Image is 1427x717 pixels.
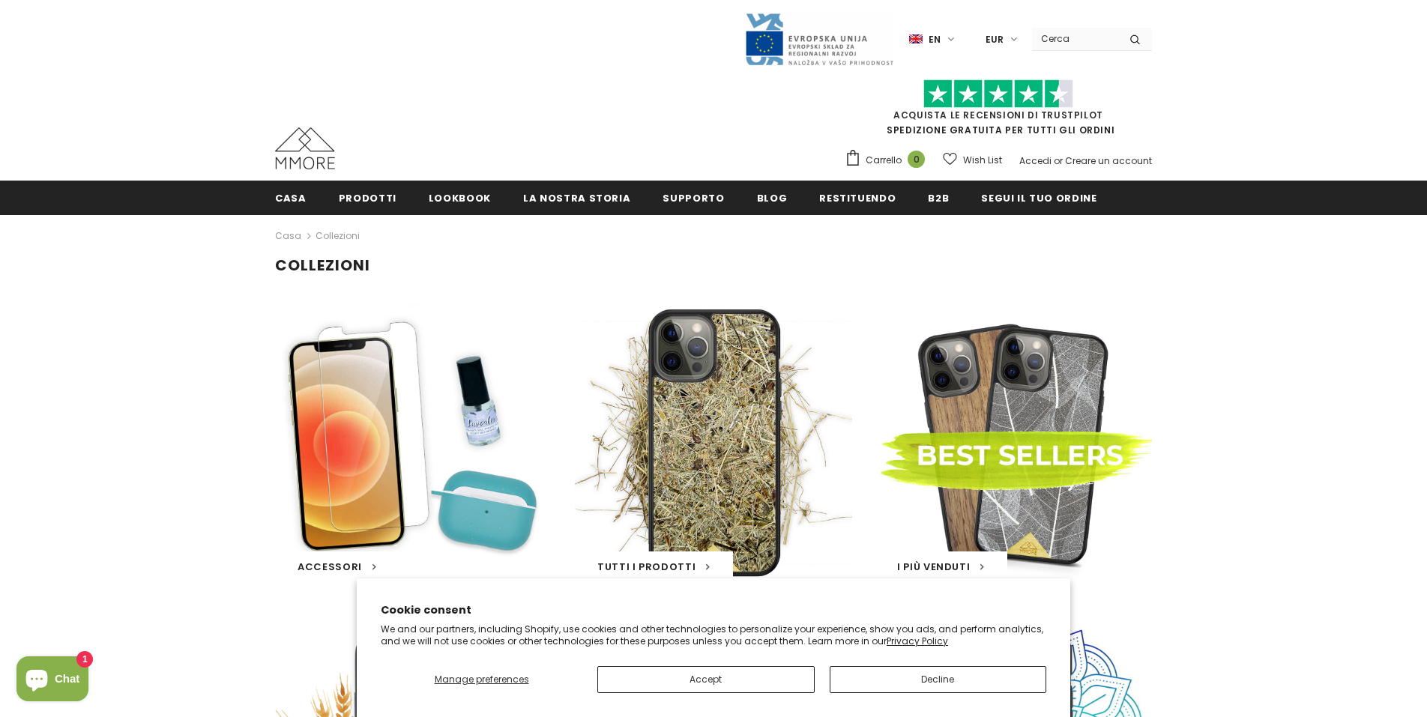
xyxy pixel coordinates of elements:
a: Creare un account [1065,154,1152,167]
p: We and our partners, including Shopify, use cookies and other technologies to personalize your ex... [381,623,1046,647]
span: Blog [757,191,788,205]
button: Manage preferences [381,666,582,693]
a: Casa [275,181,307,214]
span: Casa [275,191,307,205]
a: Carrello 0 [845,149,932,172]
a: Acquista le recensioni di TrustPilot [893,109,1103,121]
img: Casi MMORE [275,127,335,169]
span: La nostra storia [523,191,630,205]
button: Decline [830,666,1047,693]
span: 0 [908,151,925,168]
span: or [1054,154,1063,167]
inbox-online-store-chat: Shopify online store chat [12,656,93,705]
span: B2B [928,191,949,205]
span: Segui il tuo ordine [981,191,1096,205]
a: B2B [928,181,949,214]
span: Collezioni [316,227,360,245]
a: Prodotti [339,181,396,214]
a: Casa [275,227,301,245]
span: Tutti i Prodotti [597,560,696,574]
span: supporto [663,191,724,205]
img: i-lang-1.png [909,33,923,46]
span: Lookbook [429,191,491,205]
a: Privacy Policy [887,635,948,647]
a: Accedi [1019,154,1052,167]
img: Fidati di Pilot Stars [923,79,1073,109]
span: Restituendo [819,191,896,205]
span: Carrello [866,153,902,168]
span: Manage preferences [435,673,529,686]
button: Accept [597,666,815,693]
a: Wish List [943,147,1002,173]
span: I Più Venduti [897,560,970,574]
a: supporto [663,181,724,214]
span: EUR [986,32,1004,47]
img: Javni Razpis [744,12,894,67]
a: La nostra storia [523,181,630,214]
a: Tutti i Prodotti [597,560,711,575]
a: Accessori [298,560,376,575]
h2: Cookie consent [381,602,1046,618]
a: Javni Razpis [744,32,894,45]
span: en [929,32,941,47]
span: SPEDIZIONE GRATUITA PER TUTTI GLI ORDINI [845,86,1152,136]
a: Restituendo [819,181,896,214]
span: Wish List [963,153,1002,168]
span: Accessori [298,560,362,574]
a: Segui il tuo ordine [981,181,1096,214]
h1: Collezioni [275,256,1152,275]
a: Blog [757,181,788,214]
span: Prodotti [339,191,396,205]
a: I Più Venduti [897,560,985,575]
input: Search Site [1032,28,1118,49]
a: Lookbook [429,181,491,214]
